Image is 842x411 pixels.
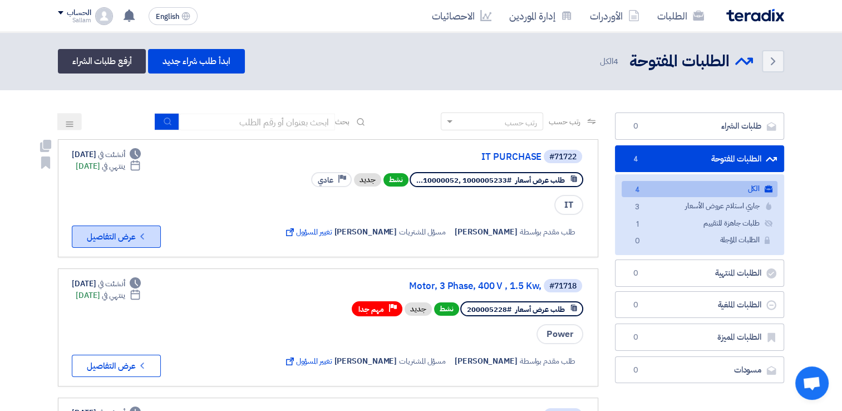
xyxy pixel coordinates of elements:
div: [DATE] [76,160,141,172]
div: Open chat [795,366,829,400]
span: 0 [629,268,642,279]
a: ابدأ طلب شراء جديد [148,49,244,74]
div: [DATE] [72,278,141,290]
span: #200005228 [467,304,511,315]
a: الأوردرات [581,3,648,29]
a: طلبات جاهزة للتقييم [622,216,777,232]
div: [DATE] [76,290,141,301]
a: الطلبات الملغية0 [615,291,784,319]
span: 0 [629,121,642,132]
div: #71718 [549,282,577,290]
span: طلب مقدم بواسطة [520,355,576,367]
span: #1000005233 ,10000052... [416,175,511,185]
a: الطلبات المنتهية0 [615,260,784,287]
span: 1 [631,219,644,231]
span: [PERSON_NAME] [334,355,397,367]
button: عرض التفاصيل [72,226,161,248]
button: عرض التفاصيل [72,355,161,377]
span: Power [536,324,583,344]
span: طلب عرض أسعار [515,175,565,185]
a: الطلبات [648,3,713,29]
span: مسؤل المشتريات [399,355,446,367]
a: الطلبات المميزة0 [615,324,784,351]
div: رتب حسب [505,117,537,129]
span: نشط [383,173,408,187]
span: مهم جدا [358,304,384,315]
span: 4 [613,55,618,67]
span: ينتهي في [102,160,125,172]
div: [DATE] [72,149,141,160]
span: 4 [631,184,644,196]
a: إدارة الموردين [500,3,581,29]
span: [PERSON_NAME] [455,226,518,238]
a: IT PURCHASE [319,152,541,162]
span: أنشئت في [98,149,125,160]
img: profile_test.png [95,7,113,25]
div: جديد [405,302,432,316]
div: جديد [354,173,381,187]
a: الكل [622,181,777,197]
div: #71722 [549,153,577,161]
span: 4 [629,154,642,165]
span: 0 [629,365,642,376]
img: Teradix logo [726,9,784,22]
span: تغيير المسؤول [284,226,332,238]
span: الكل [599,55,621,68]
span: مسؤل المشتريات [399,226,446,238]
input: ابحث بعنوان أو رقم الطلب [179,114,335,130]
h2: الطلبات المفتوحة [629,51,730,72]
a: الطلبات المفتوحة4 [615,145,784,173]
span: أنشئت في [98,278,125,290]
a: أرفع طلبات الشراء [58,49,146,74]
span: [PERSON_NAME] [334,226,397,238]
span: 0 [629,300,642,311]
button: English [149,7,198,25]
span: طلب مقدم بواسطة [520,226,576,238]
span: 3 [631,202,644,213]
span: تغيير المسؤول [284,355,332,367]
a: Motor, 3 Phase, 400 V , 1.5 Kw, [319,281,541,291]
span: رتب حسب [549,116,580,128]
span: IT [554,195,583,215]
span: طلب عرض أسعار [515,304,565,315]
a: الاحصائيات [423,3,500,29]
span: بحث [335,116,349,128]
span: English [156,13,179,21]
a: جاري استلام عروض الأسعار [622,198,777,214]
span: [PERSON_NAME] [455,355,518,367]
a: طلبات الشراء0 [615,112,784,140]
a: الطلبات المؤجلة [622,232,777,248]
span: عادي [318,175,333,185]
span: نشط [434,302,459,316]
div: الحساب [67,8,91,18]
span: 0 [629,332,642,343]
span: 0 [631,236,644,247]
span: ينتهي في [102,290,125,301]
a: مسودات0 [615,356,784,384]
div: Sallam [58,17,91,23]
